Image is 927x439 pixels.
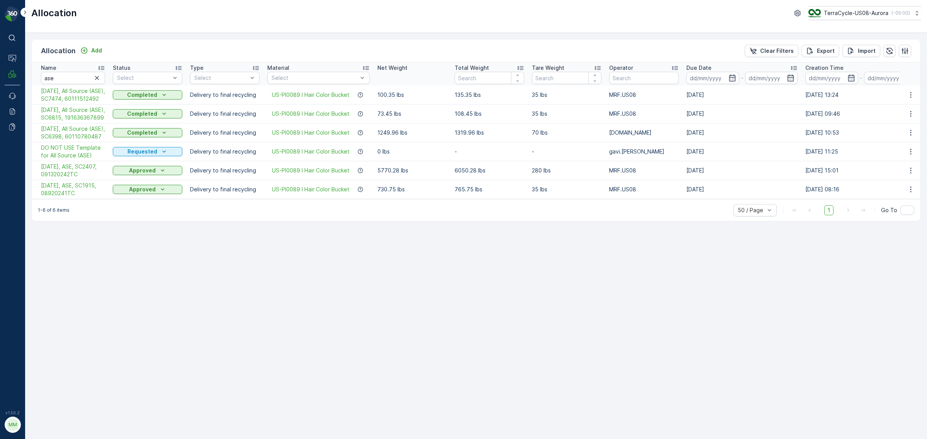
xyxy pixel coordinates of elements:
[272,148,350,155] a: US-PI0089 I Hair Color Bucket
[745,72,798,84] input: dd/mm/yyyy
[801,142,920,161] td: [DATE] 11:25
[377,186,447,193] p: 730.75 lbs
[864,72,917,84] input: dd/mm/yyyy
[455,148,524,155] p: -
[824,205,834,215] span: 1
[190,110,260,118] p: Delivery to final recycling
[31,7,77,19] p: Allocation
[41,182,105,197] a: 8/09/24, ASE, SC1915, 08920241TC
[532,129,601,137] p: 70 lbs
[609,72,679,84] input: Search
[683,161,801,180] td: [DATE]
[891,10,910,16] p: ( -05:00 )
[377,64,407,72] p: Net Weight
[609,129,679,137] p: [DOMAIN_NAME]
[272,129,350,137] a: US-PI0089 I Hair Color Bucket
[113,64,131,72] p: Status
[41,72,105,84] input: Search
[41,144,105,159] a: DO NOT USE Template for All Source (ASE)
[272,186,350,193] span: US-PI0089 I Hair Color Bucket
[455,64,489,72] p: Total Weight
[801,180,920,199] td: [DATE] 08:16
[272,167,350,174] a: US-PI0089 I Hair Color Bucket
[683,123,801,142] td: [DATE]
[801,105,920,123] td: [DATE] 09:46
[377,110,447,118] p: 73.45 lbs
[190,148,260,155] p: Delivery to final recycling
[194,74,248,82] p: Select
[683,105,801,123] td: [DATE]
[801,161,920,180] td: [DATE] 15:01
[129,186,156,193] p: Approved
[805,64,844,72] p: Creation Time
[455,72,524,84] input: Search
[801,86,920,105] td: [DATE] 13:24
[7,419,19,431] div: MM
[190,64,204,72] p: Type
[532,186,601,193] p: 35 lbs
[41,64,56,72] p: Name
[41,125,105,140] span: [DATE], All Source (ASE), SC6398, 60110780487
[129,167,156,174] p: Approved
[532,64,564,72] p: Tare Weight
[190,129,260,137] p: Delivery to final recycling
[760,47,794,55] p: Clear Filters
[190,186,260,193] p: Delivery to final recycling
[41,106,105,122] span: [DATE], All Source (ASE), SC6815, 191636367899
[272,74,358,82] p: Select
[377,91,447,99] p: 100.35 lbs
[858,47,876,55] p: Import
[805,72,858,84] input: dd/mm/yyyy
[113,147,182,156] button: Requested
[267,64,289,72] p: Material
[609,110,679,118] p: MRF.US08
[824,9,888,17] p: TerraCycle-US08-Aurora
[272,110,350,118] a: US-PI0089 I Hair Color Bucket
[41,87,105,103] span: [DATE], All Source (ASE), SC7474, 60111512492
[41,163,105,178] a: 9/13/24, ASE, SC2407, 091320242TC
[801,45,839,57] button: Export
[881,206,897,214] span: Go To
[113,90,182,100] button: Completed
[377,129,447,137] p: 1249.96 lbs
[842,45,880,57] button: Import
[190,91,260,99] p: Delivery to final recycling
[683,86,801,105] td: [DATE]
[801,123,920,142] td: [DATE] 10:53
[377,167,447,174] p: 5770.28 lbs
[113,185,182,194] button: Approved
[117,74,170,82] p: Select
[272,91,350,99] a: US-PI0089 I Hair Color Bucket
[127,129,157,137] p: Completed
[745,45,798,57] button: Clear Filters
[532,110,601,118] p: 35 lbs
[5,6,20,22] img: logo
[817,47,835,55] p: Export
[5,417,20,433] button: MM
[741,73,744,83] p: -
[860,73,862,83] p: -
[41,182,105,197] span: [DATE], ASE, SC1915, 08920241TC
[41,106,105,122] a: 07/10/25, All Source (ASE), SC6815, 191636367899
[127,148,157,155] p: Requested
[686,64,711,72] p: Due Date
[377,148,447,155] p: 0 lbs
[609,148,679,155] p: gavi.[PERSON_NAME]
[41,125,105,140] a: 06/06/25, All Source (ASE), SC6398, 60110780487
[113,109,182,118] button: Completed
[686,72,739,84] input: dd/mm/yyyy
[127,110,157,118] p: Completed
[91,47,102,54] p: Add
[41,163,105,178] span: [DATE], ASE, SC2407, 091320242TC
[5,410,20,415] span: v 1.50.2
[77,46,105,55] button: Add
[190,167,260,174] p: Delivery to final recycling
[38,207,70,213] p: 1-6 of 6 items
[41,87,105,103] a: 08/22/25, All Source (ASE), SC7474, 60111512492
[455,110,524,118] p: 108.45 lbs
